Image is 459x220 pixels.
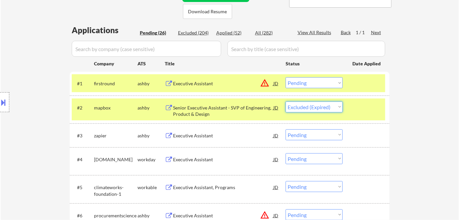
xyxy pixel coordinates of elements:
button: Download Resume [183,4,232,19]
div: ashby [138,132,165,139]
div: All (282) [255,30,288,36]
div: Pending (26) [140,30,173,36]
div: workday [138,156,165,163]
button: warning_amber [260,210,269,220]
div: JD [273,77,279,89]
div: Executive Assistant [173,156,273,163]
div: climateworks-foundation-1 [94,184,138,197]
div: #5 [77,184,89,191]
div: JD [273,129,279,141]
div: JD [273,153,279,165]
div: ATS [138,60,165,67]
div: ashby [138,80,165,87]
div: 1 / 1 [356,29,371,36]
input: Search by title (case sensitive) [228,41,385,57]
div: Senior Executive Assistant - SVP of Engineering, Product & Design [173,105,273,117]
div: View All Results [298,29,333,36]
div: Executive Assistant [173,80,273,87]
div: Title [165,60,279,67]
div: Status [286,57,343,69]
input: Search by company (case sensitive) [72,41,221,57]
button: warning_amber [260,78,269,88]
div: JD [273,102,279,113]
div: Executive Assistant [173,132,273,139]
div: #6 [77,212,89,219]
div: Next [371,29,382,36]
div: ashby [138,212,165,219]
div: workable [138,184,165,191]
div: Excluded (204) [178,30,211,36]
div: Executive Assistant, Programs [173,184,273,191]
div: JD [273,181,279,193]
div: Applied (52) [216,30,249,36]
div: Back [341,29,351,36]
div: Executive Assistant [173,212,273,219]
div: ashby [138,105,165,111]
div: Date Applied [352,60,382,67]
div: Applications [72,26,138,34]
